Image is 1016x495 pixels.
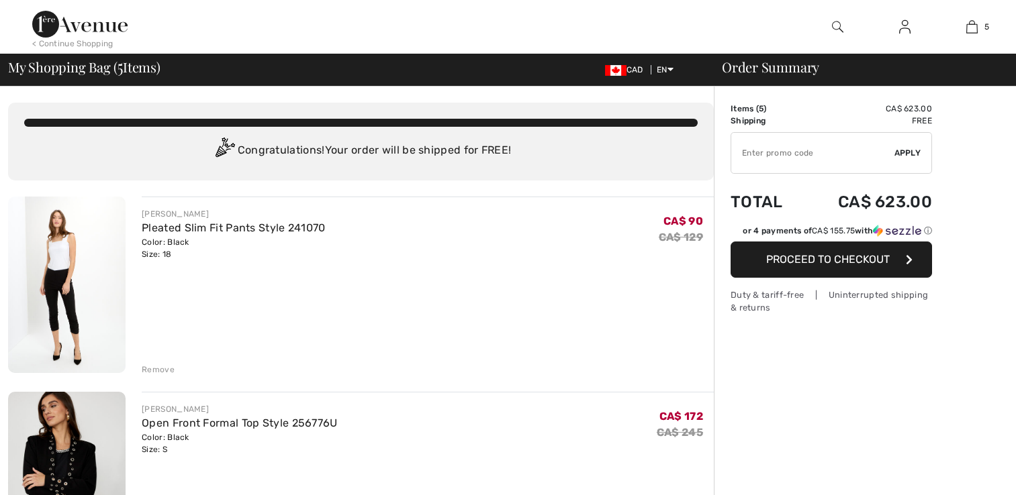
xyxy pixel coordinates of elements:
td: Items ( ) [731,103,802,115]
span: CAD [605,65,649,74]
div: Color: Black Size: S [142,431,338,455]
s: CA$ 129 [659,231,703,243]
a: 5 [939,19,1005,35]
span: Apply [894,147,921,159]
s: CA$ 245 [657,426,703,439]
img: search the website [832,19,843,35]
div: Color: Black Size: 18 [142,236,326,260]
span: CA$ 172 [659,410,703,423]
div: < Continue Shopping [32,38,113,50]
span: Proceed to Checkout [766,253,890,266]
td: Free [802,115,932,127]
div: Duty & tariff-free | Uninterrupted shipping & returns [731,288,932,314]
div: [PERSON_NAME] [142,208,326,220]
span: CA$ 155.75 [812,226,855,235]
button: Proceed to Checkout [731,241,932,278]
img: Canadian Dollar [605,65,627,76]
a: Open Front Formal Top Style 256776U [142,417,338,429]
td: CA$ 623.00 [802,179,932,225]
div: Remove [142,364,175,376]
div: or 4 payments of with [743,225,932,237]
img: My Bag [966,19,978,35]
span: EN [657,65,674,74]
div: Order Summary [706,60,1008,74]
img: My Info [899,19,911,35]
span: 5 [984,21,989,33]
a: Sign In [888,19,921,36]
img: 1ère Avenue [32,11,128,38]
input: Promo code [731,133,894,173]
span: 5 [759,104,764,113]
span: CA$ 90 [663,215,703,227]
div: Congratulations! Your order will be shipped for FREE! [24,137,698,164]
a: Pleated Slim Fit Pants Style 241070 [142,221,326,234]
td: Shipping [731,115,802,127]
div: or 4 payments ofCA$ 155.75withSezzle Click to learn more about Sezzle [731,225,932,241]
img: Pleated Slim Fit Pants Style 241070 [8,197,126,373]
span: 5 [118,57,123,74]
img: Congratulation2.svg [211,137,238,164]
td: CA$ 623.00 [802,103,932,115]
td: Total [731,179,802,225]
img: Sezzle [873,225,921,237]
span: My Shopping Bag ( Items) [8,60,160,74]
div: [PERSON_NAME] [142,403,338,415]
